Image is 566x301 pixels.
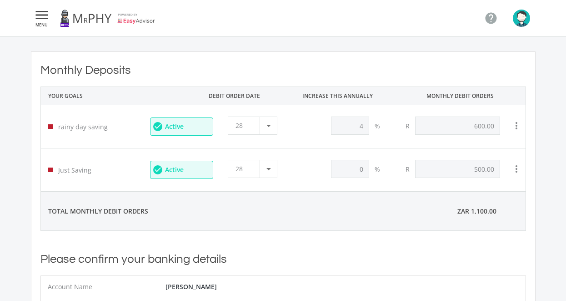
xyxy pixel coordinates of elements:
[400,117,415,135] div: R
[235,164,243,173] span: 28
[41,192,332,230] div: TOTAL MONTHLY DEBIT ORDERS
[511,163,522,174] i: more_vert
[235,121,243,130] span: 28
[58,122,135,132] p: rainy day saving
[369,117,386,135] div: %
[481,8,501,29] a: 
[40,252,526,266] h3: Please confirm your banking details
[48,278,165,296] div: Account Name
[165,167,184,173] span: Active
[283,87,380,105] div: INCREASE THIS ANNUALLY
[34,23,50,27] span: MENU
[380,87,501,105] div: MONTHLY DEBIT ORDERS
[186,87,283,105] div: DEBIT ORDER DATE
[400,160,415,178] div: R
[58,165,135,175] p: Just Saving
[513,10,530,27] img: avatar.png
[152,164,161,175] i: check_circle
[41,87,114,105] div: YOUR GOALS
[152,121,161,132] i: check_circle
[507,160,526,178] button: more_vert
[484,11,498,25] i: 
[369,160,386,178] div: %
[511,120,522,131] i: more_vert
[31,9,53,27] button:  MENU
[165,123,184,130] span: Active
[165,278,283,296] div: [PERSON_NAME]
[507,117,526,135] button: more_vert
[34,10,50,20] i: 
[40,63,526,77] h3: Monthly Deposits
[428,192,525,230] div: ZAR 1,100.00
